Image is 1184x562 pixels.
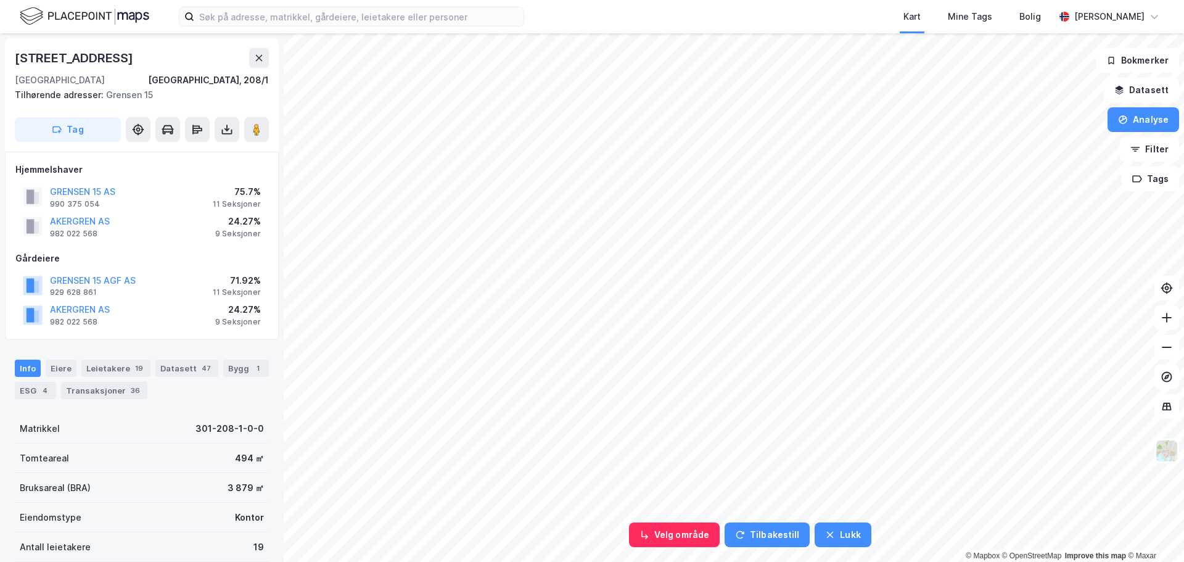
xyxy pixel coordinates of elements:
[20,481,91,495] div: Bruksareal (BRA)
[15,117,121,142] button: Tag
[1065,552,1126,560] a: Improve this map
[46,360,76,377] div: Eiere
[966,552,1000,560] a: Mapbox
[81,360,150,377] div: Leietakere
[235,451,264,466] div: 494 ㎡
[1096,48,1179,73] button: Bokmerker
[215,302,261,317] div: 24.27%
[903,9,921,24] div: Kart
[50,199,100,209] div: 990 375 054
[15,382,56,399] div: ESG
[195,421,264,436] div: 301-208-1-0-0
[228,481,264,495] div: 3 879 ㎡
[223,360,269,377] div: Bygg
[20,540,91,555] div: Antall leietakere
[213,287,261,297] div: 11 Seksjoner
[155,360,218,377] div: Datasett
[1122,503,1184,562] div: Kontrollprogram for chat
[128,384,142,397] div: 36
[20,421,60,436] div: Matrikkel
[213,273,261,288] div: 71.92%
[1019,9,1041,24] div: Bolig
[20,6,149,27] img: logo.f888ab2527a4732fd821a326f86c7f29.svg
[50,229,97,239] div: 982 022 568
[15,89,106,100] span: Tilhørende adresser:
[629,523,720,547] button: Velg område
[61,382,147,399] div: Transaksjoner
[215,317,261,327] div: 9 Seksjoner
[199,362,213,374] div: 47
[213,184,261,199] div: 75.7%
[15,88,259,102] div: Grensen 15
[815,523,871,547] button: Lukk
[1155,439,1178,463] img: Z
[20,451,69,466] div: Tomteareal
[235,510,264,525] div: Kontor
[213,199,261,209] div: 11 Seksjoner
[948,9,992,24] div: Mine Tags
[50,287,97,297] div: 929 628 861
[1122,503,1184,562] iframe: Chat Widget
[215,214,261,229] div: 24.27%
[50,317,97,327] div: 982 022 568
[1122,167,1179,191] button: Tags
[725,523,810,547] button: Tilbakestill
[253,540,264,555] div: 19
[15,251,268,266] div: Gårdeiere
[1104,78,1179,102] button: Datasett
[148,73,269,88] div: [GEOGRAPHIC_DATA], 208/1
[215,229,261,239] div: 9 Seksjoner
[39,384,51,397] div: 4
[1108,107,1179,132] button: Analyse
[15,48,136,68] div: [STREET_ADDRESS]
[1074,9,1145,24] div: [PERSON_NAME]
[252,362,264,374] div: 1
[1002,552,1062,560] a: OpenStreetMap
[20,510,81,525] div: Eiendomstype
[15,360,41,377] div: Info
[194,7,524,26] input: Søk på adresse, matrikkel, gårdeiere, leietakere eller personer
[15,162,268,177] div: Hjemmelshaver
[15,73,105,88] div: [GEOGRAPHIC_DATA]
[1120,137,1179,162] button: Filter
[133,362,146,374] div: 19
